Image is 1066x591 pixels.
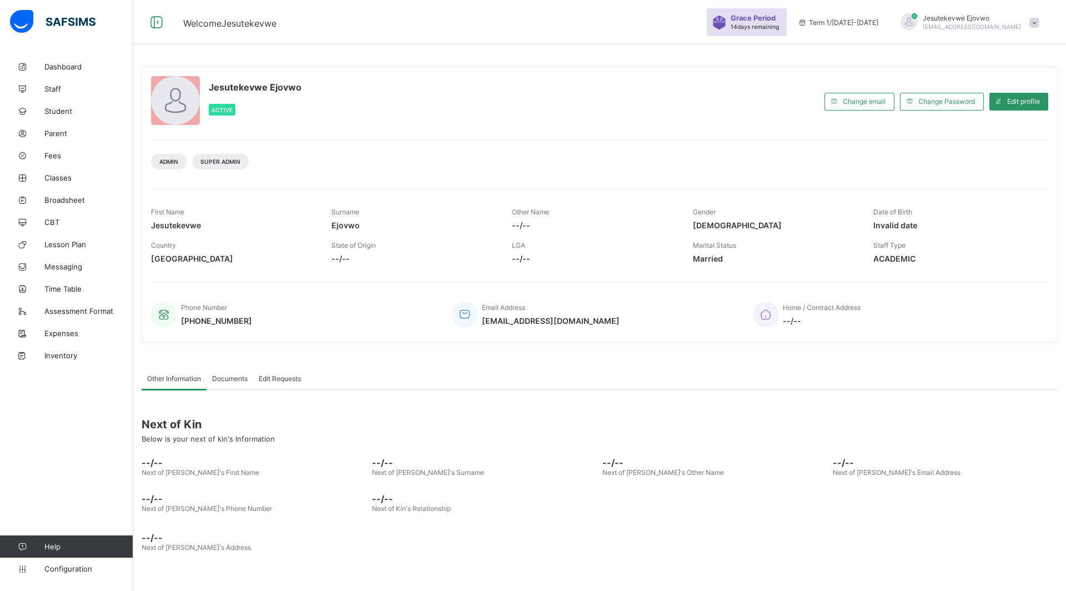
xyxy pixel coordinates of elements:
span: Jesutekevwe Ejovwo [923,14,1021,22]
span: Expenses [44,329,133,338]
span: Other Information [147,374,201,383]
span: Documents [212,374,248,383]
span: [GEOGRAPHIC_DATA] [151,254,315,263]
span: --/-- [142,493,366,504]
span: --/-- [372,493,597,504]
span: --/-- [142,457,366,468]
span: Phone Number [181,303,227,312]
span: Next of [PERSON_NAME]'s Surname [372,468,484,477]
span: Next of [PERSON_NAME]'s First Name [142,468,259,477]
span: Super Admin [200,158,240,165]
span: Time Table [44,284,133,293]
div: JesutekevweEjovwo [889,13,1045,32]
span: Below is your next of kin's Information [142,434,275,443]
span: --/-- [602,457,827,468]
span: Other Name [512,208,549,216]
span: Staff [44,84,133,93]
span: --/-- [512,254,676,263]
span: CBT [44,218,133,227]
span: --/-- [833,457,1058,468]
span: Invalid date [873,221,1037,230]
span: Gender [693,208,716,216]
span: ACADEMIC [873,254,1037,263]
span: Married [693,254,857,263]
span: Next of [PERSON_NAME]'s Email Address [833,468,961,477]
span: --/-- [142,532,1058,543]
span: Change Password [918,97,975,106]
span: Edit profile [1007,97,1040,106]
span: Email Address [482,303,525,312]
span: Grace Period [731,14,776,22]
span: Country [151,241,176,249]
span: First Name [151,208,184,216]
span: --/-- [331,254,495,263]
img: safsims [10,10,95,33]
span: [PHONE_NUMBER] [181,316,252,325]
img: sticker-purple.71386a28dfed39d6af7621340158ba97.svg [712,16,726,29]
span: LGA [512,241,525,249]
span: session/term information [798,18,878,27]
span: [DEMOGRAPHIC_DATA] [693,221,857,230]
span: Staff Type [873,241,906,249]
span: Configuration [44,564,133,573]
span: Assessment Format [44,307,133,315]
span: Active [212,107,233,113]
span: [EMAIL_ADDRESS][DOMAIN_NAME] [923,23,1021,30]
span: Classes [44,173,133,182]
span: Jesutekevwe Ejovwo [209,82,301,93]
span: Next of [PERSON_NAME]'s Phone Number [142,504,272,513]
span: Next of Kin [142,418,1058,431]
span: Next of [PERSON_NAME]'s Other Name [602,468,724,477]
span: Fees [44,151,133,160]
span: Marital Status [693,241,736,249]
span: Help [44,542,133,551]
span: Admin [159,158,178,165]
span: Surname [331,208,359,216]
span: Dashboard [44,62,133,71]
span: Ejovwo [331,221,495,230]
span: Inventory [44,351,133,360]
span: Home / Contract Address [783,303,861,312]
span: Change email [843,97,886,106]
span: State of Origin [331,241,376,249]
span: Date of Birth [873,208,912,216]
span: --/-- [783,316,861,325]
span: Parent [44,129,133,138]
span: Messaging [44,262,133,271]
span: Lesson Plan [44,240,133,249]
span: 14 days remaining [731,23,779,30]
span: Student [44,107,133,116]
span: Next of [PERSON_NAME]'s Address [142,543,251,552]
span: Broadsheet [44,196,133,204]
span: [EMAIL_ADDRESS][DOMAIN_NAME] [482,316,620,325]
span: --/-- [372,457,597,468]
span: Next of Kin's Relationship [372,504,451,513]
span: Welcome Jesutekevwe [183,18,276,29]
span: Jesutekevwe [151,221,315,230]
span: Edit Requests [259,374,301,383]
span: --/-- [512,221,676,230]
